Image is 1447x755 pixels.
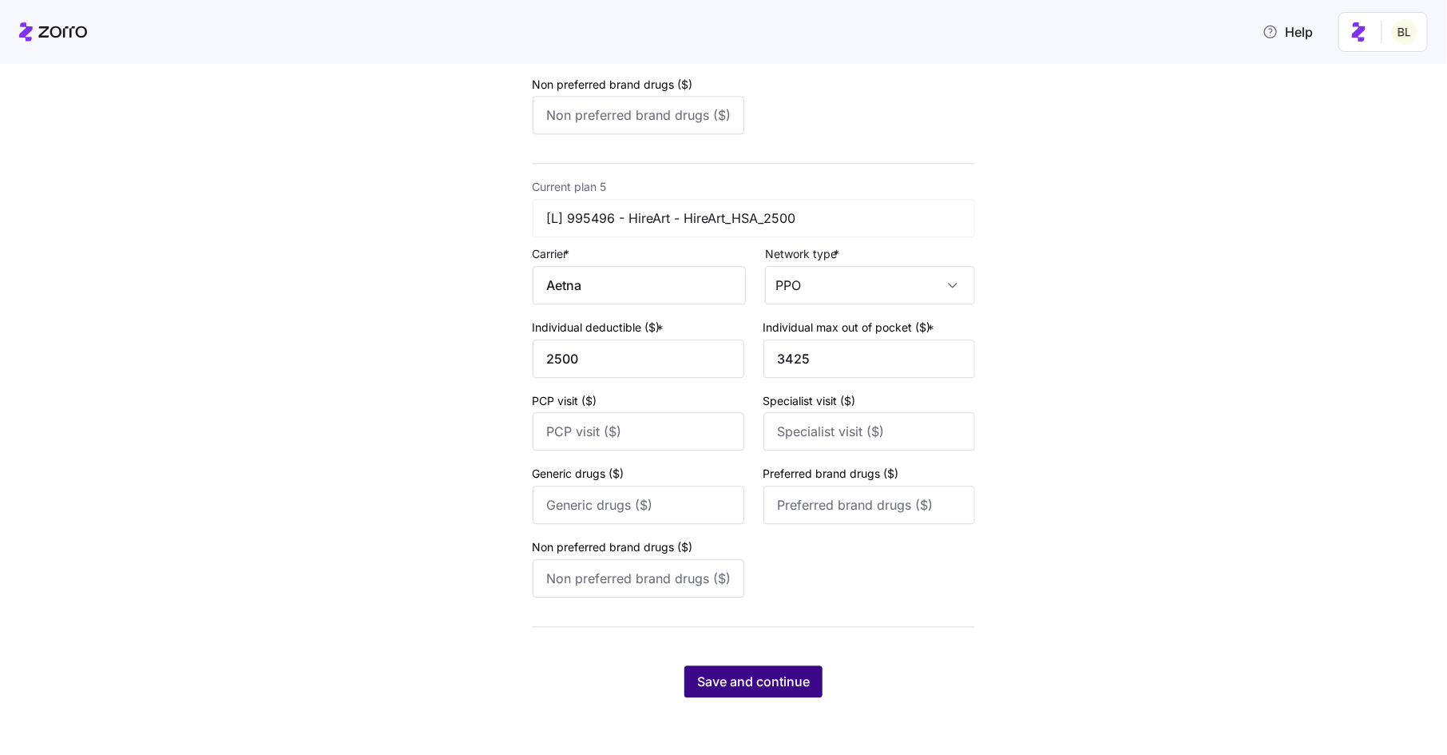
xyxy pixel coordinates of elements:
[533,486,744,524] input: Generic drugs ($)
[1392,19,1417,45] img: 2fabda6663eee7a9d0b710c60bc473af
[533,245,573,263] label: Carrier
[765,245,842,263] label: Network type
[684,666,823,697] button: Save and continue
[1250,16,1326,48] button: Help
[763,465,899,483] label: Preferred brand drugs ($)
[533,96,744,134] input: Non preferred brand drugs ($)
[533,412,744,451] input: PCP visit ($)
[765,266,975,304] input: Network type
[533,76,693,93] label: Non preferred brand drugs ($)
[1263,22,1313,42] span: Help
[763,486,975,524] input: Preferred brand drugs ($)
[533,465,624,483] label: Generic drugs ($)
[763,392,856,410] label: Specialist visit ($)
[533,178,607,196] label: Current plan 5
[697,672,810,691] span: Save and continue
[533,392,597,410] label: PCP visit ($)
[533,340,744,378] input: Individual deductible ($)
[533,559,744,598] input: Non preferred brand drugs ($)
[533,266,746,304] input: Carrier
[533,319,668,336] label: Individual deductible ($)
[533,538,693,556] label: Non preferred brand drugs ($)
[763,319,938,336] label: Individual max out of pocket ($)
[763,340,975,378] input: Individual max out of pocket ($)
[763,412,975,451] input: Specialist visit ($)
